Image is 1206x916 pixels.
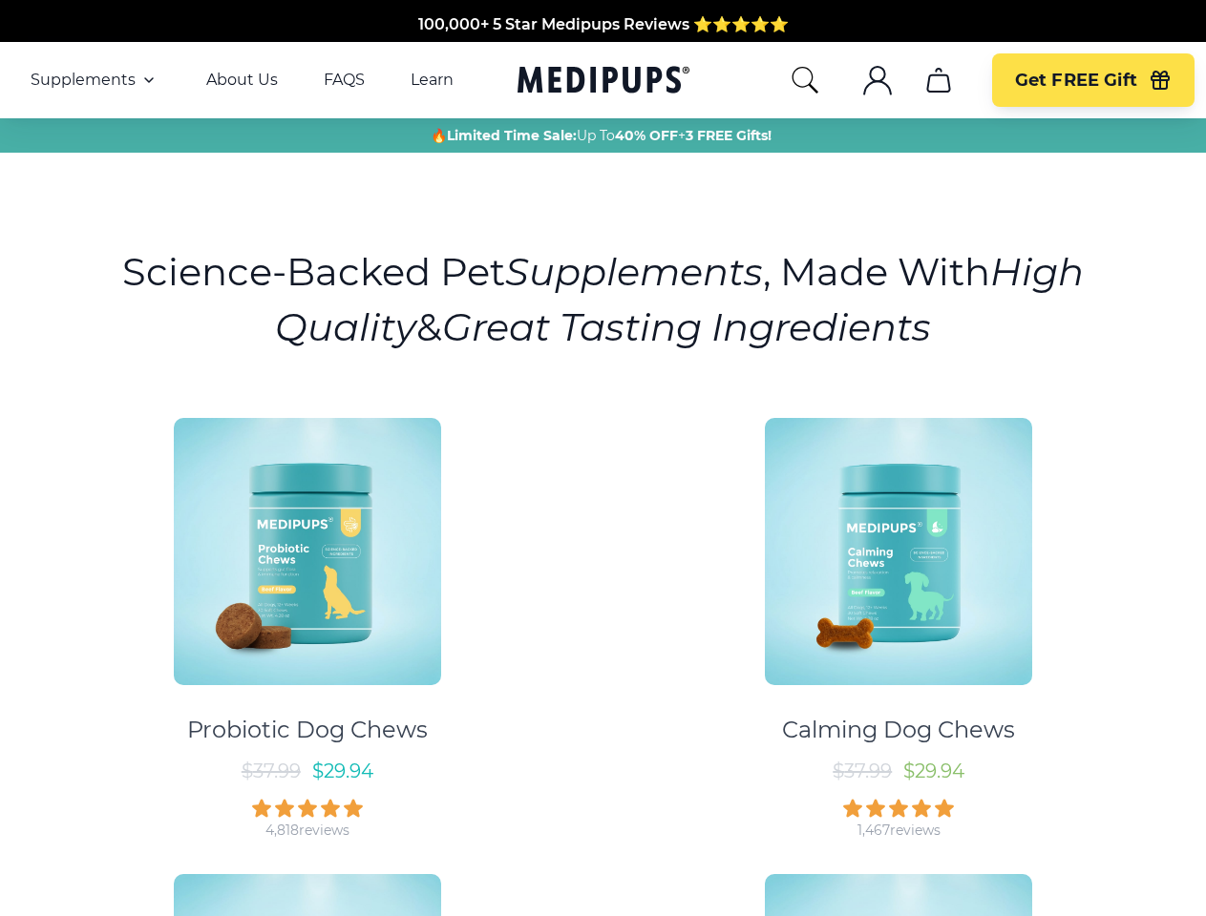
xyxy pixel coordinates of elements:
[916,57,962,103] button: cart
[833,760,892,782] span: $ 37.99
[206,71,278,90] a: About Us
[782,716,1015,744] div: Calming Dog Chews
[612,401,1187,840] a: Calming Dog Chews - MedipupsCalming Dog Chews$37.99$29.941,467reviews
[765,418,1032,685] img: Calming Dog Chews - Medipups
[286,38,920,56] span: Made In The [GEOGRAPHIC_DATA] from domestic & globally sourced ingredients
[442,303,931,350] i: Great Tasting Ingredients
[1015,70,1137,92] span: Get FREE Gift
[324,71,365,90] a: FAQS
[855,57,900,103] button: account
[187,716,428,744] div: Probiotic Dog Chews
[411,71,454,90] a: Learn
[431,126,772,145] span: 🔥 Up To +
[20,401,595,840] a: Probiotic Dog Chews - MedipupsProbiotic Dog Chews$37.99$29.944,818reviews
[518,62,689,101] a: Medipups
[992,53,1195,107] button: Get FREE Gift
[312,760,373,782] span: $ 29.94
[120,244,1086,355] h1: Science-Backed Pet , Made With &
[31,69,160,92] button: Supplements
[790,65,820,95] button: search
[903,760,964,782] span: $ 29.94
[31,71,136,90] span: Supplements
[174,418,441,685] img: Probiotic Dog Chews - Medipups
[265,822,349,840] div: 4,818 reviews
[418,15,789,33] span: 100,000+ 5 Star Medipups Reviews ⭐️⭐️⭐️⭐️⭐️
[505,248,763,295] i: Supplements
[857,822,941,840] div: 1,467 reviews
[242,760,301,782] span: $ 37.99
